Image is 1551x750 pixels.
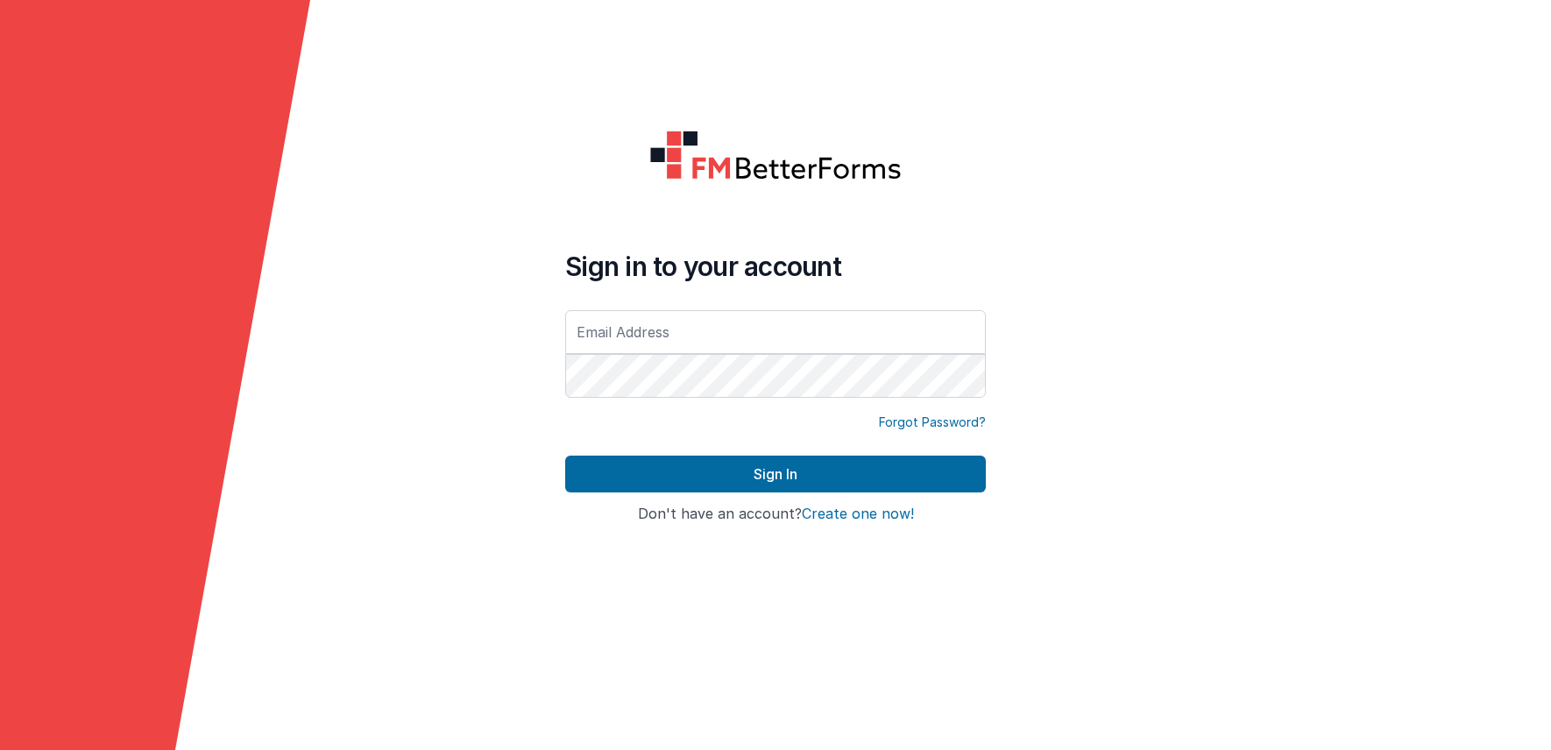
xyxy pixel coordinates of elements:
h4: Sign in to your account [565,251,986,282]
button: Sign In [565,456,986,492]
input: Email Address [565,310,986,354]
a: Forgot Password? [879,414,986,431]
button: Create one now! [802,506,914,522]
h4: Don't have an account? [565,506,986,522]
